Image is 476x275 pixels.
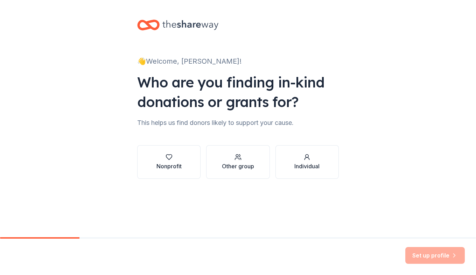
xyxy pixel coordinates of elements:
[137,72,339,112] div: Who are you finding in-kind donations or grants for?
[137,117,339,128] div: This helps us find donors likely to support your cause.
[137,145,201,179] button: Nonprofit
[275,145,339,179] button: Individual
[137,56,339,67] div: 👋 Welcome, [PERSON_NAME]!
[222,162,254,170] div: Other group
[156,162,182,170] div: Nonprofit
[206,145,269,179] button: Other group
[294,162,320,170] div: Individual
